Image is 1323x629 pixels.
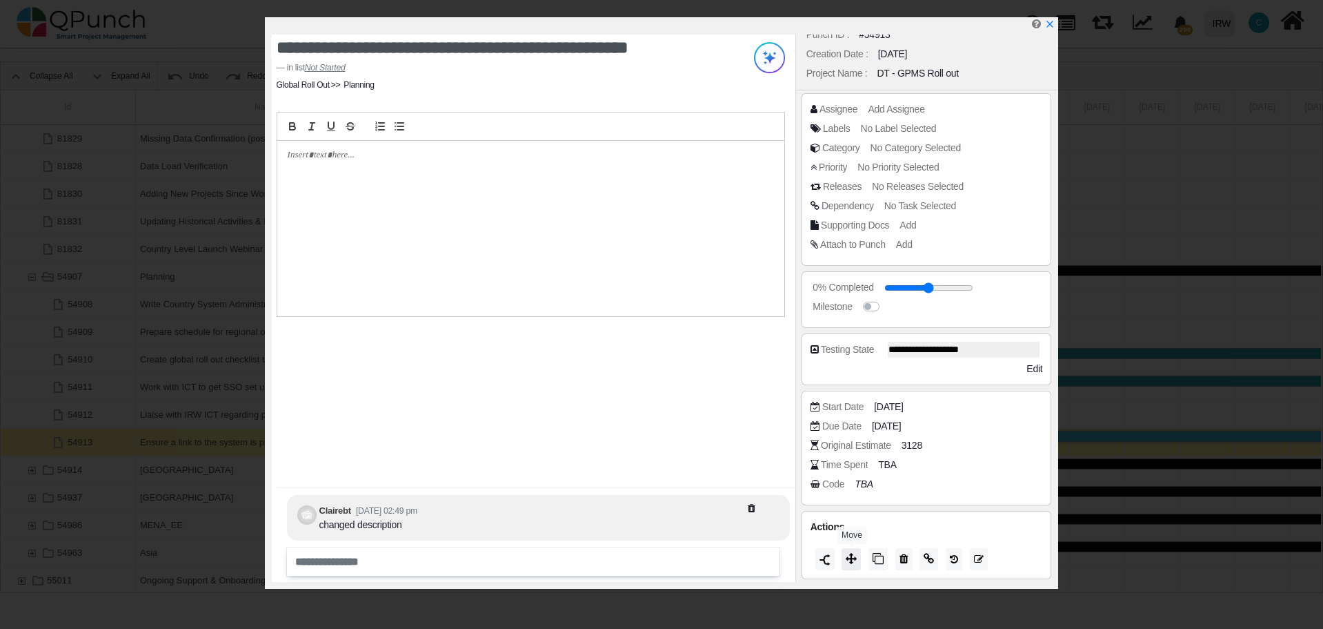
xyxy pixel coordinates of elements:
[822,477,844,492] div: Code
[896,239,913,250] span: Add
[1026,363,1042,374] span: Edit
[823,122,850,136] div: Labels
[277,79,330,91] li: Global Roll Out
[884,200,956,211] span: No Task Selected
[305,63,346,72] cite: Source Title
[902,438,922,453] span: 3128
[822,199,874,213] div: Dependency
[855,478,873,490] i: TBA
[277,61,697,74] footer: in list
[837,527,867,544] div: Move
[868,548,888,570] button: Copy
[819,102,857,117] div: Assignee
[821,342,874,357] div: Testing State
[820,238,886,252] div: Attach to Punch
[819,160,847,175] div: Priority
[895,548,913,570] button: Delete
[305,63,346,72] u: Not Started
[877,66,958,81] div: DT - GPMS Roll out
[868,104,924,115] span: Add Assignee
[874,400,903,414] span: [DATE]
[822,419,862,434] div: Due Date
[857,162,939,173] span: No Priority Selected
[813,300,852,314] div: Milestone
[878,458,896,472] span: TBA
[861,123,937,134] span: No Label Selected
[813,280,873,295] div: 0% Completed
[822,400,864,414] div: Start Date
[919,548,938,570] button: Copy Link
[970,548,988,570] button: Edit
[872,181,964,192] span: No Releases Selected
[810,521,844,532] span: Actions
[821,438,891,453] div: Original Estimate
[823,180,862,194] div: Releases
[899,220,916,231] span: Add
[815,548,835,570] button: Split
[822,141,860,155] div: Category
[806,66,868,81] div: Project Name :
[319,505,351,516] b: Clairebt
[871,142,961,153] span: No Category Selected
[821,218,889,233] div: Supporting Docs
[319,518,417,532] div: changed description
[356,506,417,516] small: [DATE] 02:49 pm
[330,79,375,91] li: Planning
[821,458,868,472] div: Time Spent
[754,42,785,73] img: Try writing with AI
[819,554,830,565] img: split.9d50320.png
[872,419,901,434] span: [DATE]
[946,548,962,570] button: History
